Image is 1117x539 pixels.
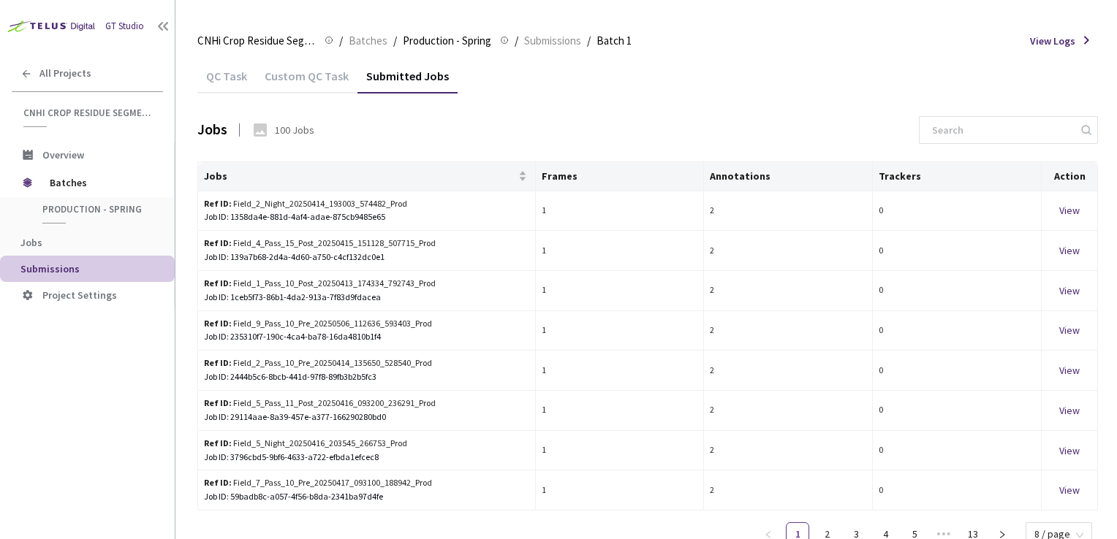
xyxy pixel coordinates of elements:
td: 2 [704,351,873,391]
li: / [339,32,343,50]
td: 2 [704,271,873,311]
td: 2 [704,311,873,351]
td: 2 [704,391,873,431]
span: Batches [349,32,387,50]
span: Overview [42,148,84,161]
div: View [1048,322,1091,338]
td: 0 [873,470,1042,511]
span: All Projects [39,67,91,80]
td: 0 [873,351,1042,391]
td: 2 [704,191,873,232]
td: 1 [536,431,705,471]
td: 0 [873,271,1042,311]
input: Search [923,117,1079,143]
div: Job ID: 59badb8c-a057-4f56-b8da-2341ba97d4fe [204,490,529,504]
span: Submissions [524,32,581,50]
td: 1 [536,311,705,351]
div: Job ID: 3796cbd5-9bf6-4633-a722-efbda1efcec8 [204,451,529,465]
b: Ref ID: [204,357,232,368]
div: Field_2_Night_20250414_193003_574482_Prod [204,197,457,211]
span: right [998,530,1007,539]
div: Field_9_Pass_10_Pre_20250506_112636_593403_Prod [204,317,457,331]
b: Ref ID: [204,318,232,329]
a: Batches [346,32,390,48]
li: / [515,32,518,50]
th: Annotations [704,162,873,191]
td: 0 [873,431,1042,471]
b: Ref ID: [204,278,232,288]
div: Field_5_Pass_11_Post_20250416_093200_236291_Prod [204,397,457,410]
div: View [1048,362,1091,378]
span: CNHi Crop Residue Segmentation [23,107,154,119]
div: 100 Jobs [275,123,314,137]
td: 1 [536,231,705,271]
td: 1 [536,391,705,431]
td: 1 [536,191,705,232]
div: Field_4_Pass_15_Post_20250415_151128_507715_Prod [204,237,457,251]
th: Action [1042,162,1098,191]
span: Jobs [204,170,515,182]
b: Ref ID: [204,477,232,488]
td: 0 [873,311,1042,351]
td: 1 [536,271,705,311]
td: 1 [536,351,705,391]
div: Job ID: 29114aae-8a39-457e-a377-166290280bd0 [204,410,529,424]
td: 2 [704,470,873,511]
div: Job ID: 1ceb5f73-86b1-4da2-913a-7f83d9fdacea [204,291,529,305]
div: Field_2_Pass_10_Pre_20250414_135650_528540_Prod [204,356,457,370]
div: Job ID: 2444b5c6-8bcb-441d-97f8-89fb3b2b5fc3 [204,370,529,384]
span: Production - Spring [403,32,491,50]
th: Frames [536,162,705,191]
b: Ref ID: [204,237,232,248]
td: 2 [704,231,873,271]
div: Field_5_Night_20250416_203545_266753_Prod [204,437,457,451]
div: View [1048,482,1091,498]
th: Trackers [873,162,1042,191]
div: Job ID: 139a7b68-2d4a-4d60-a750-c4cf132dc0e1 [204,251,529,264]
span: CNHi Crop Residue Segmentation [197,32,316,50]
b: Ref ID: [204,198,232,209]
b: Ref ID: [204,437,232,448]
td: 0 [873,191,1042,232]
div: View [1048,402,1091,418]
span: View Logs [1030,34,1075,48]
div: View [1048,202,1091,218]
div: Submitted Jobs [357,69,458,93]
span: Batches [50,168,150,197]
div: Job ID: 1358da4e-881d-4af4-adae-875cb9485e65 [204,210,529,224]
li: / [393,32,397,50]
span: left [764,530,773,539]
div: Field_7_Pass_10_Pre_20250417_093100_188942_Prod [204,476,457,490]
td: 0 [873,231,1042,271]
div: View [1048,242,1091,259]
div: View [1048,283,1091,299]
li: / [587,32,591,50]
span: Submissions [20,262,80,275]
span: Batch 1 [597,32,632,50]
b: Ref ID: [204,397,232,408]
td: 1 [536,470,705,511]
div: Jobs [197,119,227,140]
span: Jobs [20,236,42,249]
span: Production - Spring [42,203,151,215]
th: Jobs [198,162,536,191]
a: Submissions [521,32,584,48]
div: Custom QC Task [256,69,357,93]
td: 0 [873,391,1042,431]
div: GT Studio [105,20,144,34]
div: Job ID: 235310f7-190c-4ca4-ba78-16da4810b1f4 [204,330,529,344]
div: QC Task [197,69,256,93]
span: Project Settings [42,288,117,302]
td: 2 [704,431,873,471]
div: Field_1_Pass_10_Post_20250413_174334_792743_Prod [204,277,457,291]
div: View [1048,443,1091,459]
